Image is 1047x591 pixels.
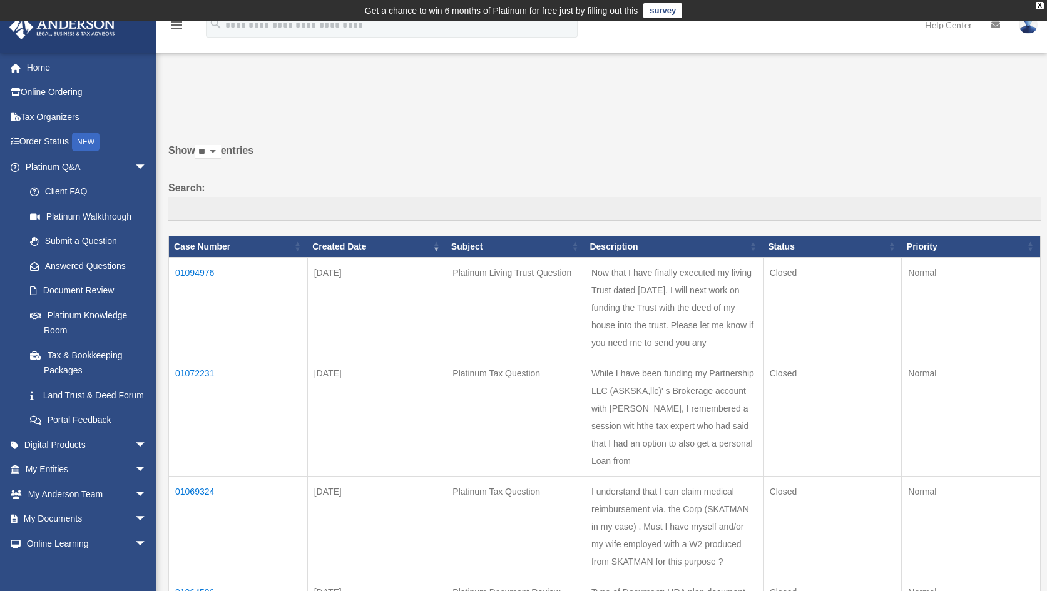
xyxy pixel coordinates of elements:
[9,80,166,105] a: Online Ordering
[169,257,308,358] td: 01094976
[135,482,160,507] span: arrow_drop_down
[763,257,902,358] td: Closed
[168,197,1041,221] input: Search:
[18,383,160,408] a: Land Trust & Deed Forum
[135,154,160,180] span: arrow_drop_down
[195,145,221,159] select: Showentries
[9,531,166,556] a: Online Learningarrow_drop_down
[446,236,585,257] th: Subject: activate to sort column ascending
[763,476,902,577] td: Closed
[9,104,166,129] a: Tax Organizers
[9,432,166,457] a: Digital Productsarrow_drop_down
[135,432,160,458] span: arrow_drop_down
[902,257,1041,358] td: Normal
[1036,2,1044,9] div: close
[902,476,1041,577] td: Normal
[446,257,585,358] td: Platinum Living Trust Question
[135,507,160,532] span: arrow_drop_down
[169,358,308,476] td: 01072231
[169,236,308,257] th: Case Number: activate to sort column ascending
[902,358,1041,476] td: Normal
[209,17,223,31] i: search
[169,22,184,33] a: menu
[9,154,160,179] a: Platinum Q&Aarrow_drop_down
[307,358,446,476] td: [DATE]
[307,476,446,577] td: [DATE]
[9,507,166,532] a: My Documentsarrow_drop_down
[585,476,763,577] td: I understand that I can claim medical reimbursement via. the Corp (SKATMAN in my case) . Must I h...
[9,482,166,507] a: My Anderson Teamarrow_drop_down
[365,3,638,18] div: Get a chance to win 6 months of Platinum for free just by filling out this
[135,457,160,483] span: arrow_drop_down
[9,129,166,155] a: Order StatusNEW
[643,3,682,18] a: survey
[763,236,902,257] th: Status: activate to sort column ascending
[18,179,160,205] a: Client FAQ
[9,55,166,80] a: Home
[6,15,119,39] img: Anderson Advisors Platinum Portal
[446,476,585,577] td: Platinum Tax Question
[168,142,1041,172] label: Show entries
[9,457,166,482] a: My Entitiesarrow_drop_down
[1019,16,1038,34] img: User Pic
[902,236,1041,257] th: Priority: activate to sort column ascending
[18,303,160,343] a: Platinum Knowledge Room
[763,358,902,476] td: Closed
[307,236,446,257] th: Created Date: activate to sort column ascending
[18,204,160,229] a: Platinum Walkthrough
[72,133,100,151] div: NEW
[18,408,160,433] a: Portal Feedback
[585,257,763,358] td: Now that I have finally executed my living Trust dated [DATE]. I will next work on funding the Tr...
[18,229,160,254] a: Submit a Question
[18,278,160,303] a: Document Review
[446,358,585,476] td: Platinum Tax Question
[585,358,763,476] td: While I have been funding my Partnership LLC (ASKSKA,llc)' s Brokerage account with [PERSON_NAME]...
[169,18,184,33] i: menu
[135,531,160,557] span: arrow_drop_down
[585,236,763,257] th: Description: activate to sort column ascending
[18,343,160,383] a: Tax & Bookkeeping Packages
[168,179,1041,221] label: Search:
[307,257,446,358] td: [DATE]
[18,253,153,278] a: Answered Questions
[169,476,308,577] td: 01069324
